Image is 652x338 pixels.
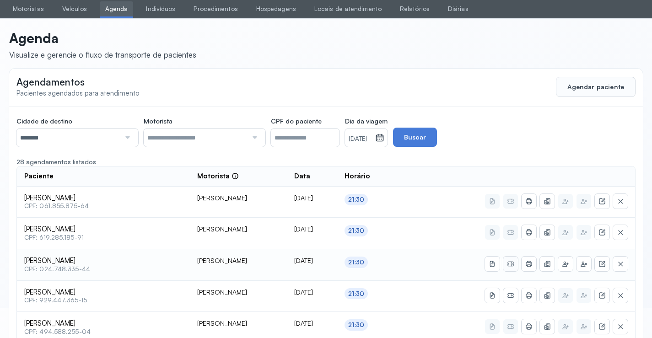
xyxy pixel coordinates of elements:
[24,319,183,328] span: [PERSON_NAME]
[16,158,636,166] div: 28 agendamentos listados
[349,134,372,144] small: [DATE]
[294,319,330,327] div: [DATE]
[197,194,280,202] div: [PERSON_NAME]
[556,77,636,97] button: Agendar paciente
[348,258,364,266] div: 21:30
[197,288,280,296] div: [PERSON_NAME]
[197,225,280,233] div: [PERSON_NAME]
[188,1,243,16] a: Procedimentos
[9,50,196,59] div: Visualize e gerencie o fluxo de transporte de pacientes
[348,227,364,235] div: 21:30
[348,196,364,204] div: 21:30
[442,1,474,16] a: Diárias
[16,76,85,88] span: Agendamentos
[9,30,196,46] p: Agenda
[197,172,239,181] div: Motorista
[271,117,322,125] span: CPF do paciente
[348,321,364,329] div: 21:30
[24,288,183,297] span: [PERSON_NAME]
[140,1,181,16] a: Indivíduos
[294,288,330,296] div: [DATE]
[24,296,183,304] span: CPF: 929.447.365-15
[16,89,140,97] span: Pacientes agendados para atendimento
[100,1,134,16] a: Agenda
[24,194,183,203] span: [PERSON_NAME]
[24,202,183,210] span: CPF: 061.855.875-64
[197,319,280,327] div: [PERSON_NAME]
[393,128,437,147] button: Buscar
[24,234,183,241] span: CPF: 619.285.185-91
[294,225,330,233] div: [DATE]
[24,265,183,273] span: CPF: 024.748.335-44
[16,117,72,125] span: Cidade de destino
[348,290,364,298] div: 21:30
[144,117,172,125] span: Motorista
[7,1,49,16] a: Motoristas
[294,257,330,265] div: [DATE]
[345,172,370,181] span: Horário
[24,225,183,234] span: [PERSON_NAME]
[24,328,183,336] span: CPF: 494.588.255-04
[24,257,183,265] span: [PERSON_NAME]
[309,1,387,16] a: Locais de atendimento
[24,172,54,181] span: Paciente
[294,172,310,181] span: Data
[197,257,280,265] div: [PERSON_NAME]
[251,1,302,16] a: Hospedagens
[345,117,388,125] span: Dia da viagem
[57,1,92,16] a: Veículos
[394,1,435,16] a: Relatórios
[294,194,330,202] div: [DATE]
